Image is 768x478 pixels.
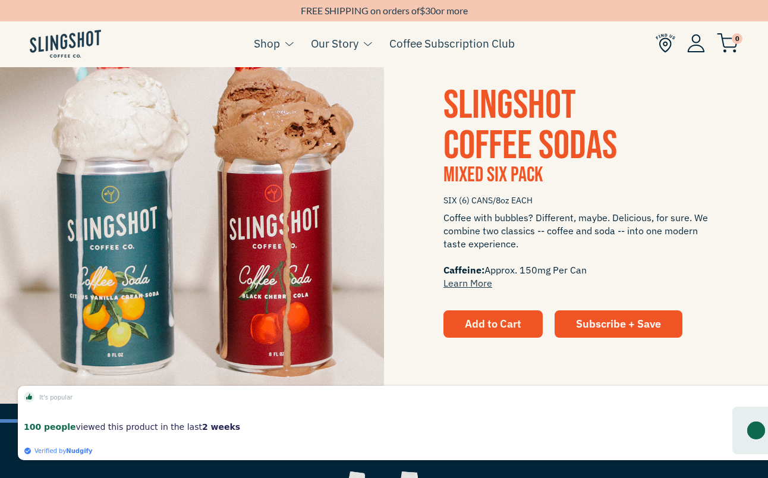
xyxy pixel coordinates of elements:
img: Account [687,34,705,52]
a: Shop [254,34,280,52]
a: Our Story [311,34,358,52]
a: Coffee Subscription Club [389,34,515,52]
a: Subscribe + Save [555,310,682,338]
a: SLINGSHOTCOFFEE SODAS [443,81,617,170]
span: SIX (6) CANS/8oz EACH [443,190,709,211]
span: $ [420,5,425,16]
img: Find Us [656,33,675,53]
span: Subscribe + Save [576,317,661,331]
span: Coffee with bubbles? Different, maybe. Delicious, for sure. We combine two classics -- coffee and... [443,211,709,290]
a: Learn More [443,277,492,289]
button: Add to Cart [443,310,543,338]
a: 0 [717,36,738,51]
span: 30 [425,5,436,16]
span: Mixed Six Pack [443,162,543,188]
span: 0 [732,33,742,44]
span: SLINGSHOT COFFEE SODAS [443,81,617,170]
img: cart [717,33,738,53]
span: Add to Cart [465,317,521,331]
span: Caffeine: [443,264,484,276]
